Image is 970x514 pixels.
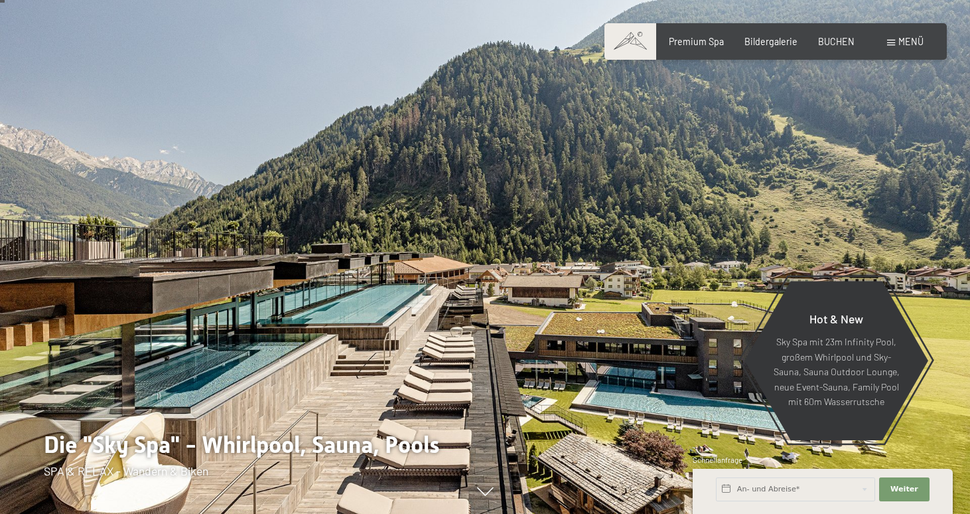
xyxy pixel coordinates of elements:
[773,335,900,410] p: Sky Spa mit 23m Infinity Pool, großem Whirlpool und Sky-Sauna, Sauna Outdoor Lounge, neue Event-S...
[879,477,930,501] button: Weiter
[818,36,855,47] a: BUCHEN
[890,484,918,495] span: Weiter
[669,36,724,47] a: Premium Spa
[809,311,863,326] span: Hot & New
[744,36,797,47] a: Bildergalerie
[693,456,742,464] span: Schnellanfrage
[898,36,924,47] span: Menü
[744,280,929,441] a: Hot & New Sky Spa mit 23m Infinity Pool, großem Whirlpool und Sky-Sauna, Sauna Outdoor Lounge, ne...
